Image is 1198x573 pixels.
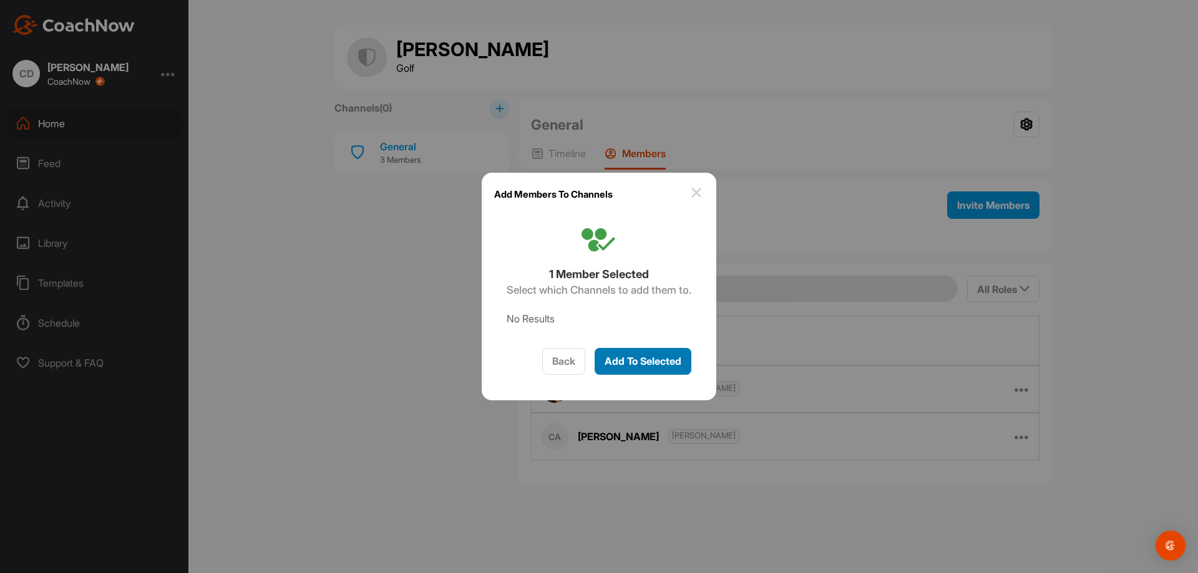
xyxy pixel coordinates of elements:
div: Open Intercom Messenger [1156,531,1186,561]
button: Back [542,348,585,375]
img: close [689,185,704,200]
div: No Results [507,311,691,326]
h3: 1 Member Selected [507,266,691,282]
button: Add To Selected [595,348,691,375]
span: Add To Selected [605,355,681,367]
img: Add Members [582,228,617,253]
h6: Select which Channels to add them to. [507,282,691,299]
span: Back [552,355,575,367]
h1: Add Members To Channels [494,185,613,203]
